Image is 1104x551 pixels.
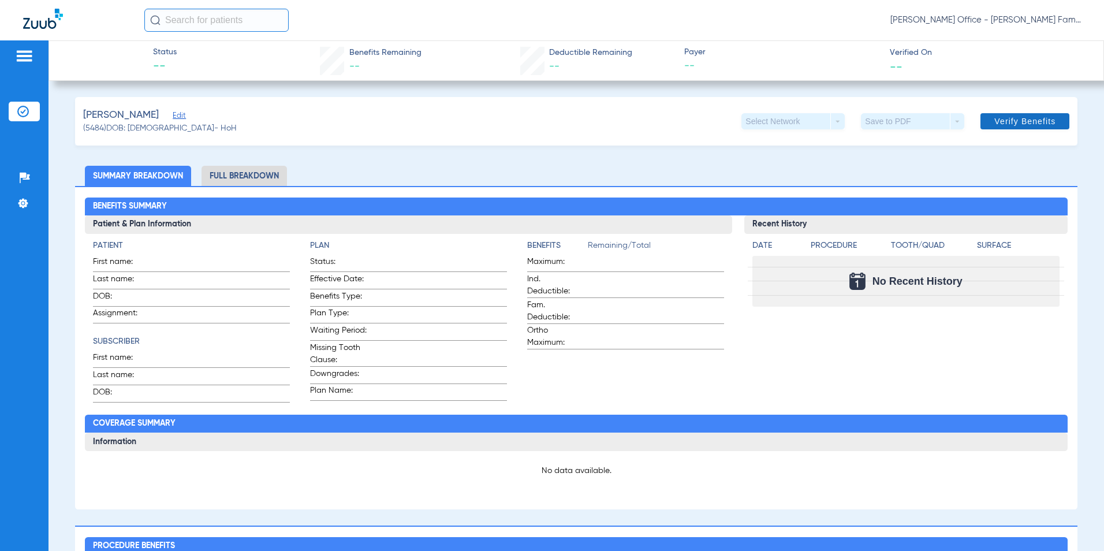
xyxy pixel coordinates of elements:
img: Search Icon [150,15,161,25]
img: Zuub Logo [23,9,63,29]
span: No Recent History [872,275,963,287]
span: Waiting Period: [310,325,367,340]
span: Remaining/Total [588,240,724,256]
span: First name: [93,352,150,367]
span: Benefits Type: [310,291,367,306]
span: -- [890,60,902,72]
span: -- [684,59,880,73]
span: Last name: [93,273,150,289]
span: Ortho Maximum: [527,325,584,349]
h4: Date [752,240,801,252]
span: Fam. Deductible: [527,299,584,323]
span: Status [153,46,177,58]
app-breakdown-title: Benefits [527,240,588,256]
span: First name: [93,256,150,271]
span: [PERSON_NAME] Office - [PERSON_NAME] Family Dentistry [890,14,1081,26]
li: Summary Breakdown [85,166,191,186]
h4: Subscriber [93,336,290,348]
span: -- [349,61,360,72]
span: DOB: [93,386,150,402]
span: Downgrades: [310,368,367,384]
span: Assignment: [93,307,150,323]
span: Last name: [93,369,150,385]
button: Verify Benefits [980,113,1069,129]
h2: Benefits Summary [85,198,1068,216]
img: hamburger-icon [15,49,33,63]
span: Payer [684,46,880,58]
span: Verified On [890,47,1086,59]
span: Ind. Deductible: [527,273,584,297]
p: No data available. [93,465,1060,476]
h3: Information [85,433,1068,451]
span: Benefits Remaining [349,47,422,59]
h4: Tooth/Quad [891,240,973,252]
app-breakdown-title: Procedure [811,240,887,256]
app-breakdown-title: Date [752,240,801,256]
span: Effective Date: [310,273,367,289]
span: -- [549,61,560,72]
h2: Coverage Summary [85,415,1068,433]
h3: Recent History [744,215,1068,234]
li: Full Breakdown [202,166,287,186]
span: Status: [310,256,367,271]
span: -- [153,59,177,75]
input: Search for patients [144,9,289,32]
span: DOB: [93,291,150,306]
h4: Surface [977,240,1059,252]
span: Plan Name: [310,385,367,400]
h4: Plan [310,240,507,252]
span: (5484) DOB: [DEMOGRAPHIC_DATA] - HoH [83,122,237,135]
span: Verify Benefits [994,117,1055,126]
h4: Benefits [527,240,588,252]
img: Calendar [849,273,866,290]
h4: Patient [93,240,290,252]
iframe: Chat Widget [1046,496,1104,551]
span: Plan Type: [310,307,367,323]
app-breakdown-title: Surface [977,240,1059,256]
span: [PERSON_NAME] [83,108,159,122]
h3: Patient & Plan Information [85,215,732,234]
span: Deductible Remaining [549,47,632,59]
h4: Procedure [811,240,887,252]
app-breakdown-title: Tooth/Quad [891,240,973,256]
span: Maximum: [527,256,584,271]
span: Edit [173,111,183,122]
span: Missing Tooth Clause: [310,342,367,366]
